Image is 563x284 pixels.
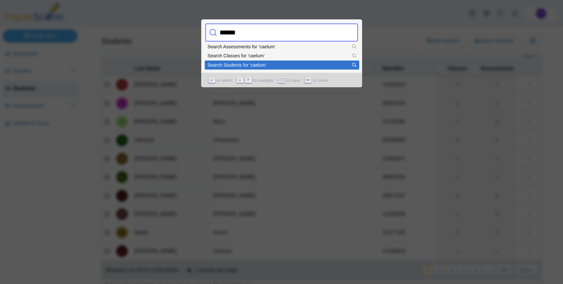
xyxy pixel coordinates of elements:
[208,63,356,67] div: Search Students for 'caelum'
[253,77,273,84] span: to navigate
[208,44,356,49] div: Search Assessments for 'caelum'
[217,77,232,84] span: to select
[209,78,214,82] svg: Enter key
[238,78,242,82] svg: Arrow down
[286,77,300,84] span: to clear
[246,78,251,82] svg: Arrow up
[278,77,285,83] span: ⌫
[208,53,356,58] div: Search Classes for 'caelum'
[306,78,311,82] svg: Escape key
[313,77,327,84] span: to close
